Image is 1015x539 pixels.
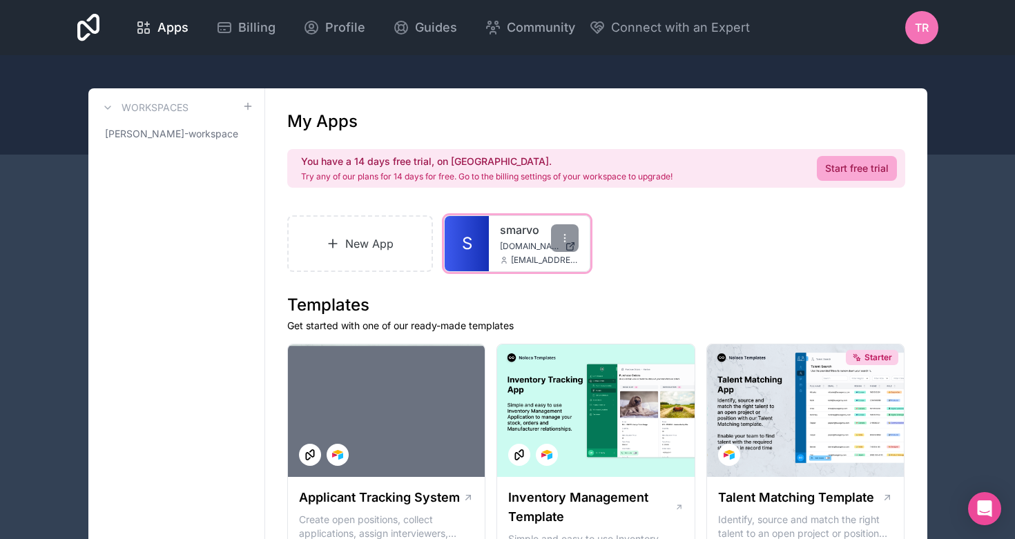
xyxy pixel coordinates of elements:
span: [DOMAIN_NAME] [500,241,559,252]
span: Profile [325,18,365,37]
a: Apps [124,12,200,43]
div: Open Intercom Messenger [968,492,1001,525]
a: Community [474,12,586,43]
a: Workspaces [99,99,188,116]
h1: Applicant Tracking System [299,488,460,507]
span: [PERSON_NAME]-workspace [105,127,238,141]
span: Guides [415,18,457,37]
a: Billing [205,12,287,43]
h1: My Apps [287,110,358,133]
span: Community [507,18,575,37]
a: Start free trial [817,156,897,181]
a: Profile [292,12,376,43]
h1: Talent Matching Template [718,488,874,507]
span: Billing [238,18,275,37]
a: [PERSON_NAME]-workspace [99,121,253,146]
span: Starter [864,352,892,363]
span: Connect with an Expert [611,18,750,37]
span: S [462,233,472,255]
a: [DOMAIN_NAME] [500,241,579,252]
h3: Workspaces [122,101,188,115]
img: Airtable Logo [332,449,343,460]
img: Airtable Logo [724,449,735,460]
p: Get started with one of our ready-made templates [287,319,905,333]
p: Try any of our plans for 14 days for free. Go to the billing settings of your workspace to upgrade! [301,171,673,182]
button: Connect with an Expert [589,18,750,37]
a: S [445,216,489,271]
span: [EMAIL_ADDRESS][DOMAIN_NAME] [511,255,579,266]
a: New App [287,215,434,272]
a: Guides [382,12,468,43]
h1: Inventory Management Template [508,488,674,527]
h1: Templates [287,294,905,316]
img: Airtable Logo [541,449,552,460]
h2: You have a 14 days free trial, on [GEOGRAPHIC_DATA]. [301,155,673,168]
span: TR [915,19,929,36]
a: smarvo [500,222,579,238]
span: Apps [157,18,188,37]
